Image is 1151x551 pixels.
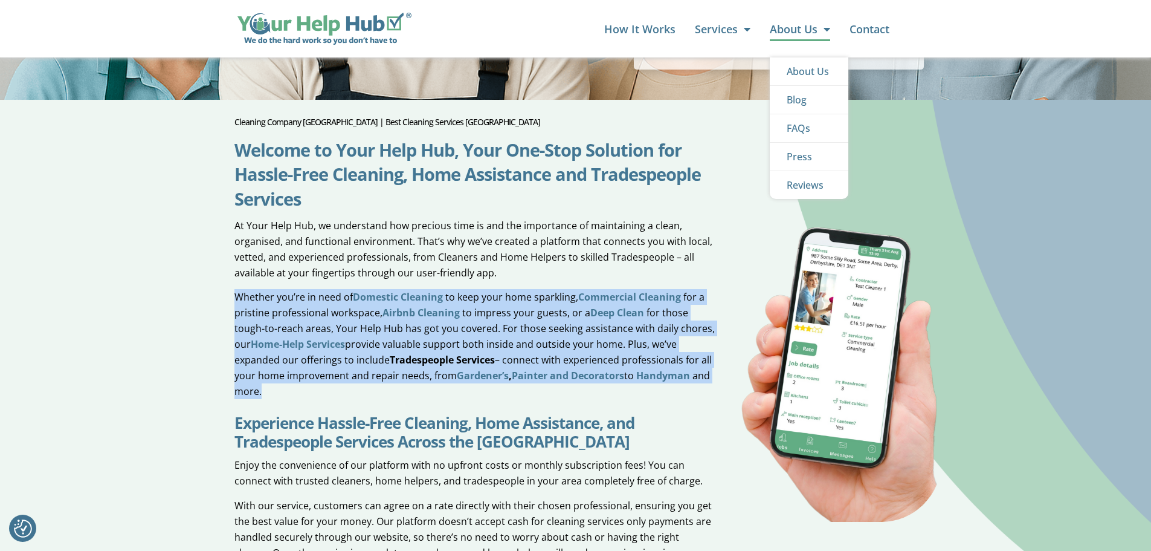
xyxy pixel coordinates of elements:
[512,369,624,382] a: Painter and Decorators
[770,86,848,114] a: Blog
[234,218,717,281] p: At Your Help Hub, we understand how precious time is and the importance of maintaining a clean, o...
[382,306,460,319] a: Airbnb Cleaning
[14,520,32,538] img: Revisit consent button
[770,17,830,41] a: About Us
[353,290,443,304] a: Domestic Cleaning
[234,118,717,126] h1: Cleaning Company [GEOGRAPHIC_DATA] | Best Cleaning Services [GEOGRAPHIC_DATA]
[770,57,848,85] a: About Us
[770,57,848,199] ul: About Us
[770,143,848,171] a: Press
[234,289,717,399] p: Whether you’re in need of to keep your home sparkling, for a pristine professional workspace, to ...
[850,17,889,41] a: Contact
[738,218,941,522] img: Home - Your Help Hub App Mockup
[251,337,345,351] a: Home-Help Services
[770,114,848,142] a: FAQs
[14,520,32,538] button: Consent Preferences
[390,353,495,367] strong: Tradespeople Services
[457,369,624,382] strong: ,
[234,414,717,451] h5: Experience Hassle-Free Cleaning, Home Assistance, and Tradespeople Services Across the [GEOGRAPHI...
[424,17,889,41] nav: Menu
[770,171,848,199] a: Reviews
[457,369,509,382] a: Gardener’s
[234,138,717,212] h2: Welcome to Your Help Hub, Your One-Stop Solution for Hassle-Free Cleaning, Home Assistance and Tr...
[237,13,412,45] img: Your Help Hub Wide Logo
[590,306,644,319] a: Deep Clean
[578,290,681,304] a: Commercial Cleaning
[636,369,690,382] a: Handyman
[695,17,750,41] a: Services
[234,457,717,489] p: Enjoy the convenience of our platform with no upfront costs or monthly subscription fees! You can...
[604,17,675,41] a: How It Works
